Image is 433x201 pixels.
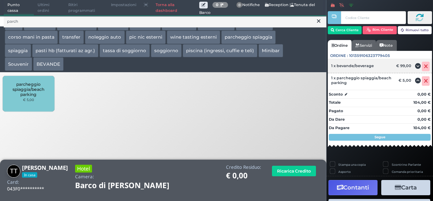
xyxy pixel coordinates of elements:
button: pic nic esterni [126,31,166,44]
span: In casa [22,172,37,178]
input: Ricerca articolo [4,16,326,27]
button: Souvenir [5,57,32,71]
button: Contanti [328,180,378,195]
strong: 0,00 € [417,117,431,122]
strong: Sconto [329,92,343,97]
h1: € 0,00 [226,172,261,180]
button: noleggio auto [85,31,124,44]
button: Rim. Cliente [363,26,397,34]
button: Rimuovi tutto [398,26,432,34]
strong: 104,00 € [413,125,431,130]
h4: Card: [7,180,19,185]
button: pasti hb (fatturati az agr.) [32,44,98,58]
b: 0 [216,2,219,7]
strong: Da Pagare [329,125,349,130]
b: [PERSON_NAME] [22,164,68,172]
button: Cerca Cliente [328,26,362,34]
a: Torna alla dashboard [152,0,199,16]
span: 1 x parcheggio spiaggia/beach parking [331,76,394,85]
h4: Credito Residuo: [226,165,261,170]
a: Ordine [328,40,351,51]
button: Ricarica Credito [272,166,316,176]
strong: Segue [374,135,385,139]
h3: Hotel [75,165,92,173]
button: Carta [381,180,430,195]
label: Comanda prioritaria [392,169,423,174]
img: Tiziano Troia [7,165,20,178]
button: wine tasting esterni [167,31,220,44]
h4: Camera: [75,174,94,179]
input: Codice Cliente [341,11,406,24]
h1: Barco di [PERSON_NAME] [75,181,188,190]
strong: Totale [329,100,341,105]
label: Stampa una copia [338,162,366,167]
strong: 0,00 € [417,108,431,113]
button: spiaggia [5,44,31,58]
span: Ordine : [330,53,348,59]
button: piscina (ingressi, cuffie e teli) [183,44,257,58]
strong: 104,00 € [413,100,431,105]
button: parcheggio spiaggia [221,31,276,44]
button: soggiorno [151,44,182,58]
button: BEVANDE [33,57,64,71]
button: Minibar [258,44,283,58]
span: 0 [236,2,243,8]
div: € 5,00 [397,78,415,83]
label: Scontrino Parlante [392,162,421,167]
span: Impostazioni [107,0,140,10]
span: Punto cassa [4,0,34,16]
a: Servizi [351,40,376,51]
span: 1 x bevande/beverage [331,63,374,68]
span: Ultimi ordini [34,0,65,16]
span: Ritiri programmati [65,0,107,16]
strong: Pagato [329,108,343,113]
div: € 99,00 [395,63,415,68]
strong: Da Dare [329,117,345,122]
button: corso mani in pasta [5,31,58,44]
a: Note [376,40,396,51]
span: 101359106323779405 [349,53,390,59]
label: Asporto [338,169,351,174]
strong: 0,00 € [417,92,431,97]
button: tassa di soggiorno [99,44,150,58]
small: € 5,00 [23,98,34,102]
button: transfer [59,31,84,44]
span: parcheggio spiaggia/beach parking [8,82,49,97]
